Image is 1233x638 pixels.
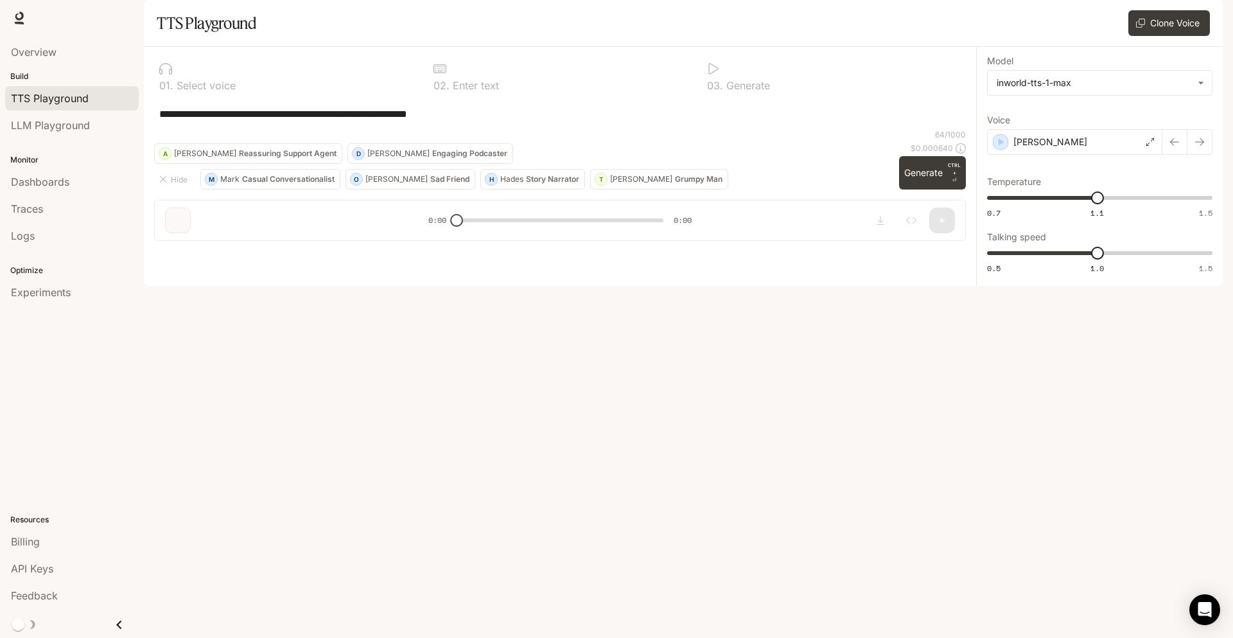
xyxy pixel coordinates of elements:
p: Sad Friend [430,175,469,183]
p: Voice [987,116,1010,125]
p: [PERSON_NAME] [174,150,236,157]
p: Mark [220,175,240,183]
div: H [485,169,497,190]
p: 0 3 . [707,80,723,91]
button: D[PERSON_NAME]Engaging Podcaster [347,143,513,164]
p: Engaging Podcaster [432,150,507,157]
p: Model [987,57,1013,66]
span: 1.5 [1199,208,1212,218]
p: [PERSON_NAME] [365,175,428,183]
p: Talking speed [987,233,1046,242]
div: M [205,169,217,190]
div: inworld-tts-1-max [988,71,1212,95]
div: A [159,143,171,164]
p: Select voice [173,80,236,91]
p: 64 / 1000 [935,129,966,140]
p: Reassuring Support Agent [239,150,337,157]
p: [PERSON_NAME] [367,150,430,157]
div: Open Intercom Messenger [1189,594,1220,625]
p: [PERSON_NAME] [610,175,672,183]
p: Generate [723,80,770,91]
h1: TTS Playground [157,10,256,36]
span: 0.7 [987,208,1001,218]
button: A[PERSON_NAME]Reassuring Support Agent [154,143,342,164]
div: T [595,169,607,190]
button: O[PERSON_NAME]Sad Friend [345,169,475,190]
p: Enter text [450,80,499,91]
button: GenerateCTRL +⏎ [899,156,966,190]
p: 0 2 . [433,80,450,91]
span: 1.5 [1199,263,1212,274]
span: 0.5 [987,263,1001,274]
p: $ 0.000640 [911,143,953,154]
div: O [351,169,362,190]
span: 1.1 [1090,208,1104,218]
p: Story Narrator [526,175,579,183]
p: Temperature [987,177,1041,186]
button: MMarkCasual Conversationalist [200,169,340,190]
button: Clone Voice [1128,10,1210,36]
p: ⏎ [948,161,961,184]
button: T[PERSON_NAME]Grumpy Man [590,169,728,190]
p: Hades [500,175,523,183]
span: 1.0 [1090,263,1104,274]
div: D [353,143,364,164]
button: Hide [154,169,195,190]
p: Casual Conversationalist [242,175,335,183]
div: inworld-tts-1-max [997,76,1191,89]
p: 0 1 . [159,80,173,91]
p: CTRL + [948,161,961,177]
button: HHadesStory Narrator [480,169,585,190]
p: [PERSON_NAME] [1013,136,1087,148]
p: Grumpy Man [675,175,722,183]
